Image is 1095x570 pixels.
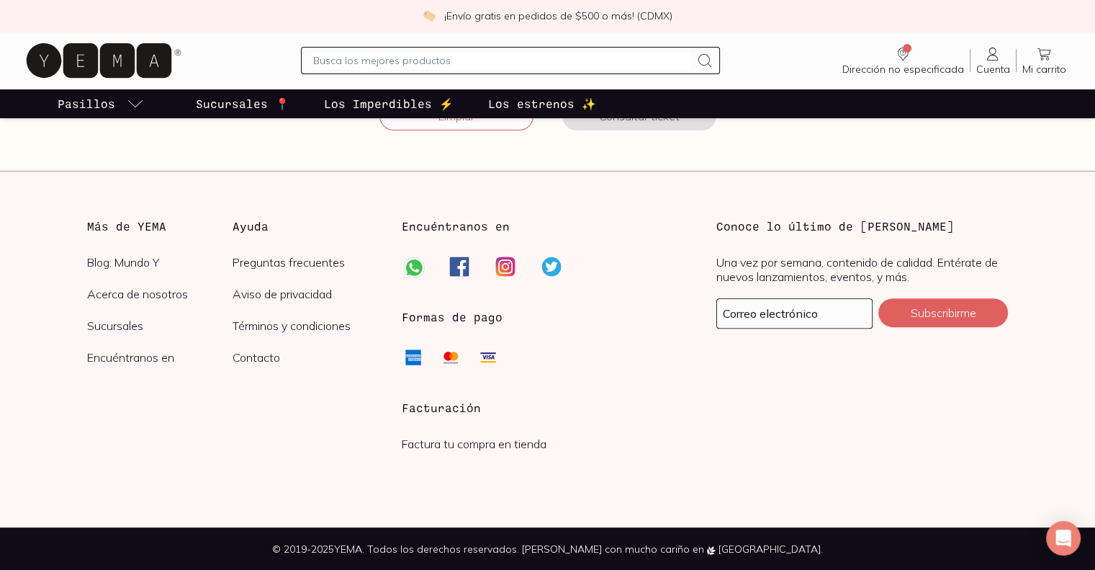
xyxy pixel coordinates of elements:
p: ¡Envío gratis en pedidos de $500 o más! (CDMX) [444,9,672,23]
span: Mi carrito [1022,63,1066,76]
a: Aviso de privacidad [233,287,379,301]
a: Dirección no especificada [837,45,970,76]
a: Encuéntranos en [87,350,233,365]
a: Blog: Mundo Y [87,255,233,270]
p: Sucursales 📍 [196,95,289,112]
h3: Conoce lo último de [PERSON_NAME] [716,218,1008,235]
a: Contacto [233,350,379,365]
a: Los Imperdibles ⚡️ [321,89,456,118]
a: Términos y condiciones [233,319,379,333]
p: Pasillos [58,95,115,112]
input: mimail@gmail.com [717,299,872,328]
a: Los estrenos ✨ [485,89,599,118]
span: Cuenta [976,63,1010,76]
p: Los estrenos ✨ [488,95,596,112]
img: check [423,9,436,22]
h3: Ayuda [233,218,379,235]
a: Acerca de nosotros [87,287,233,301]
p: Una vez por semana, contenido de calidad. Entérate de nuevos lanzamientos, eventos, y más. [716,255,1008,284]
h3: Más de YEMA [87,218,233,235]
p: Los Imperdibles ⚡️ [324,95,454,112]
a: Sucursales 📍 [193,89,292,118]
h3: Facturación [402,399,693,417]
h3: Encuéntranos en [402,218,510,235]
span: Dirección no especificada [842,63,964,76]
a: Preguntas frecuentes [233,255,379,270]
a: Mi carrito [1017,45,1072,76]
a: Sucursales [87,319,233,333]
a: pasillo-todos-link [55,89,147,118]
div: Open Intercom Messenger [1046,521,1081,556]
input: Busca los mejores productos [313,52,691,69]
span: [PERSON_NAME] con mucho cariño en [GEOGRAPHIC_DATA]. [522,543,823,556]
a: Cuenta [970,45,1016,76]
a: Factura tu compra en tienda [402,437,546,451]
h3: Formas de pago [402,308,503,326]
button: Subscribirme [878,298,1008,327]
